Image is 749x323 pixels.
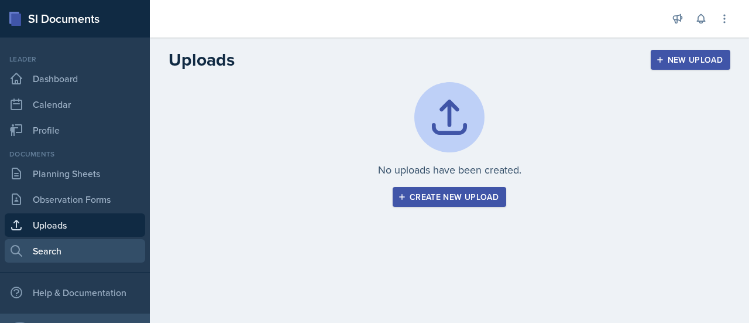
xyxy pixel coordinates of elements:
[5,93,145,116] a: Calendar
[5,54,145,64] div: Leader
[658,55,723,64] div: New Upload
[5,188,145,211] a: Observation Forms
[5,67,145,90] a: Dashboard
[169,49,235,70] h2: Uploads
[5,149,145,159] div: Documents
[5,162,145,185] a: Planning Sheets
[5,213,145,237] a: Uploads
[651,50,731,70] button: New Upload
[393,187,506,207] button: Create new upload
[5,239,145,263] a: Search
[5,118,145,142] a: Profile
[5,281,145,304] div: Help & Documentation
[400,192,499,202] div: Create new upload
[378,162,521,178] p: No uploads have been created.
